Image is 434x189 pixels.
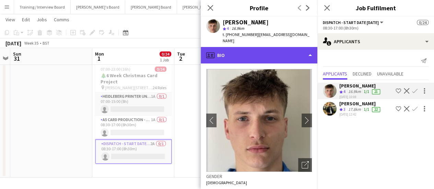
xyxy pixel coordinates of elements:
[339,101,382,107] div: [PERSON_NAME]
[14,0,71,14] button: Training / Interview Board
[5,16,15,23] span: View
[223,19,269,25] div: [PERSON_NAME]
[206,180,247,185] span: [DEMOGRAPHIC_DATA]
[206,173,312,179] h3: Gender
[372,107,380,112] div: 22
[12,55,21,62] span: 31
[176,55,185,62] span: 2
[95,62,172,164] app-job-card: 07:00-23:00 (16h)0/24🎄6 Week Christmas Card Project [PERSON_NAME][STREET_ADDRESS][PERSON_NAME][PE...
[339,112,382,117] div: [DATE] 12:42
[95,51,104,57] span: Mon
[3,15,18,24] a: View
[95,139,172,164] app-card-role: Dispatch - Start Date [DATE]2A0/108:30-17:00 (8h30m)
[160,57,171,62] div: 1 Job
[23,40,40,46] span: Week 35
[230,26,246,31] span: 16.9km
[160,51,171,57] span: 0/24
[323,20,384,25] button: Dispatch - Start Date [DATE]
[339,83,382,89] div: [PERSON_NAME]
[34,15,50,24] a: Jobs
[95,93,172,116] app-card-role: Heidleberg Printer Unloading - Start Date [DATE]1A0/107:00-15:00 (8h)
[177,51,185,57] span: Tue
[206,69,312,172] img: Crew avatar or photo
[343,89,345,94] span: 4
[372,89,380,94] div: 21
[317,3,434,12] h3: Job Fulfilment
[201,3,317,12] h3: Profile
[339,95,382,99] div: [DATE] 10:08
[223,32,309,43] span: | [EMAIL_ADDRESS][DOMAIN_NAME]
[95,72,172,85] h3: 🎄6 Week Christmas Card Project
[13,51,21,57] span: Sun
[71,0,125,14] button: [PERSON_NAME]'s Board
[323,25,429,31] div: 08:30-17:00 (8h30m)
[51,15,72,24] a: Comms
[227,26,229,31] span: 4
[5,40,21,47] div: [DATE]
[417,20,429,25] span: 0/24
[353,71,372,76] span: Declined
[364,89,369,94] app-skills-label: 1/1
[364,107,369,112] app-skills-label: 1/1
[323,20,379,25] span: Dispatch - Start Date 28th Oct
[125,0,177,14] button: [PERSON_NAME] Board
[347,89,362,95] div: 16.9km
[298,158,312,172] div: Open photos pop-in
[347,107,362,113] div: 17.8km
[101,67,130,72] span: 07:00-23:00 (16h)
[317,33,434,50] div: Applicants
[37,16,47,23] span: Jobs
[105,85,153,90] span: [PERSON_NAME][STREET_ADDRESS][PERSON_NAME][PERSON_NAME]
[54,16,69,23] span: Comms
[377,71,403,76] span: Unavailable
[43,40,49,46] div: BST
[177,0,232,14] button: [PERSON_NAME]'s Board
[94,55,104,62] span: 1
[343,107,345,112] span: 3
[155,67,166,72] span: 0/24
[201,47,317,63] div: Bio
[223,32,258,37] span: t. [PHONE_NUMBER]
[22,16,30,23] span: Edit
[323,71,347,76] span: Applicants
[19,15,33,24] a: Edit
[153,85,166,90] span: 24 Roles
[95,116,172,139] app-card-role: A5 Card Production - Start Date [DATE]1A0/108:30-17:00 (8h30m)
